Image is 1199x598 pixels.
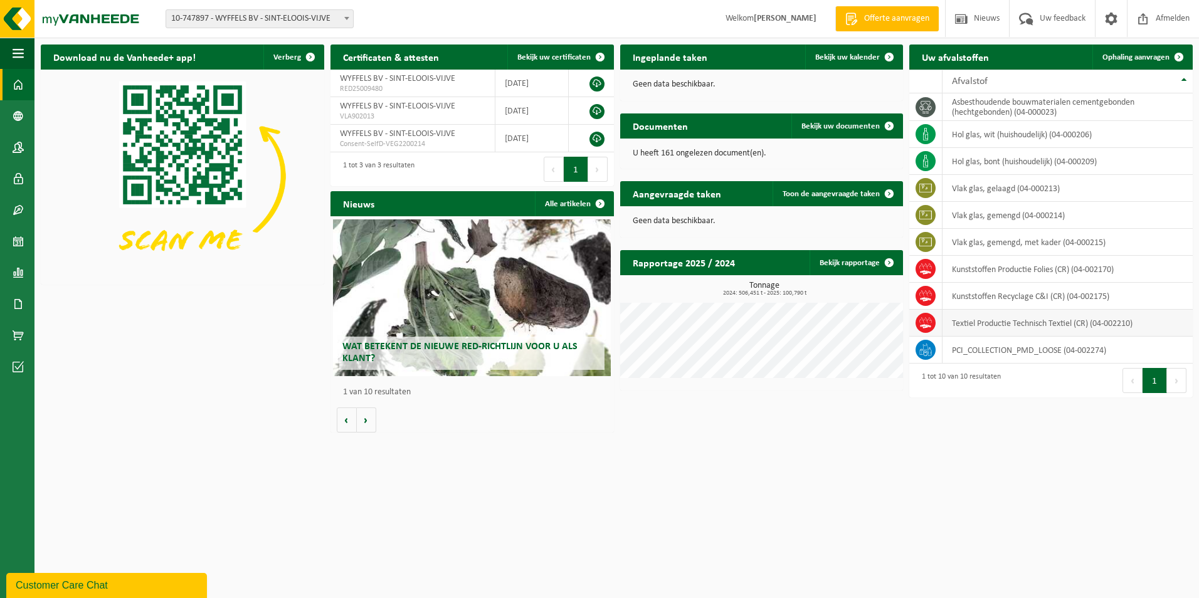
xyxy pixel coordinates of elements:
[263,45,323,70] button: Verberg
[333,219,611,376] a: Wat betekent de nieuwe RED-richtlijn voor u als klant?
[791,113,902,139] a: Bekijk uw documenten
[943,148,1193,175] td: hol glas, bont (huishoudelijk) (04-000209)
[620,250,747,275] h2: Rapportage 2025 / 2024
[495,97,569,125] td: [DATE]
[620,45,720,69] h2: Ingeplande taken
[801,122,880,130] span: Bekijk uw documenten
[861,13,932,25] span: Offerte aanvragen
[330,45,452,69] h2: Certificaten & attesten
[1122,368,1143,393] button: Previous
[340,84,485,94] span: RED25009480
[1167,368,1186,393] button: Next
[357,407,376,433] button: Volgende
[41,45,208,69] h2: Download nu de Vanheede+ app!
[916,367,1001,394] div: 1 tot 10 van 10 resultaten
[1092,45,1191,70] a: Ophaling aanvragen
[343,388,608,397] p: 1 van 10 resultaten
[588,157,608,182] button: Next
[1102,53,1170,61] span: Ophaling aanvragen
[340,129,455,139] span: WYFFELS BV - SINT-ELOOIS-VIJVE
[943,175,1193,202] td: vlak glas, gelaagd (04-000213)
[943,93,1193,121] td: asbesthoudende bouwmaterialen cementgebonden (hechtgebonden) (04-000023)
[633,80,891,89] p: Geen data beschikbaar.
[815,53,880,61] span: Bekijk uw kalender
[544,157,564,182] button: Previous
[943,229,1193,256] td: vlak glas, gemengd, met kader (04-000215)
[783,190,880,198] span: Toon de aangevraagde taken
[943,283,1193,310] td: Kunststoffen Recyclage C&I (CR) (04-002175)
[564,157,588,182] button: 1
[273,53,301,61] span: Verberg
[909,45,1001,69] h2: Uw afvalstoffen
[6,570,209,598] iframe: chat widget
[943,310,1193,337] td: Textiel Productie Technisch Textiel (CR) (04-002210)
[535,191,613,216] a: Alle artikelen
[166,9,354,28] span: 10-747897 - WYFFELS BV - SINT-ELOOIS-VIJVE
[754,14,816,23] strong: [PERSON_NAME]
[337,407,357,433] button: Vorige
[517,53,591,61] span: Bekijk uw certificaten
[952,76,988,87] span: Afvalstof
[340,139,485,149] span: Consent-SelfD-VEG2200214
[943,256,1193,283] td: Kunststoffen Productie Folies (CR) (04-002170)
[626,281,904,296] h3: Tonnage
[805,45,902,70] a: Bekijk uw kalender
[166,10,353,28] span: 10-747897 - WYFFELS BV - SINT-ELOOIS-VIJVE
[495,70,569,97] td: [DATE]
[495,125,569,152] td: [DATE]
[633,149,891,158] p: U heeft 161 ongelezen document(en).
[620,181,734,206] h2: Aangevraagde taken
[943,202,1193,229] td: vlak glas, gemengd (04-000214)
[330,191,387,216] h2: Nieuws
[340,102,455,111] span: WYFFELS BV - SINT-ELOOIS-VIJVE
[835,6,939,31] a: Offerte aanvragen
[620,113,700,138] h2: Documenten
[340,112,485,122] span: VLA902013
[1143,368,1167,393] button: 1
[626,290,904,296] span: 2024: 506,451 t - 2025: 100,790 t
[337,155,415,183] div: 1 tot 3 van 3 resultaten
[633,217,891,226] p: Geen data beschikbaar.
[943,337,1193,364] td: PCI_COLLECTION_PMD_LOOSE (04-002274)
[773,181,902,206] a: Toon de aangevraagde taken
[943,121,1193,148] td: hol glas, wit (huishoudelijk) (04-000206)
[507,45,613,70] a: Bekijk uw certificaten
[810,250,902,275] a: Bekijk rapportage
[41,70,324,282] img: Download de VHEPlus App
[340,74,455,83] span: WYFFELS BV - SINT-ELOOIS-VIJVE
[342,342,578,364] span: Wat betekent de nieuwe RED-richtlijn voor u als klant?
